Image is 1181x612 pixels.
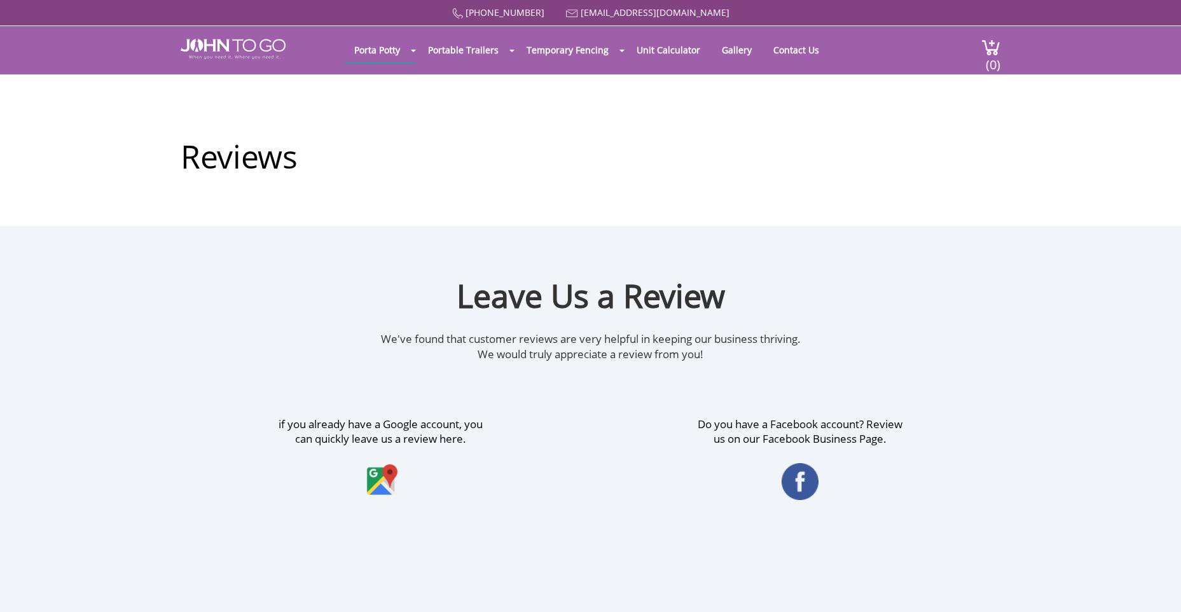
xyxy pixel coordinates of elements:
a: [PHONE_NUMBER] [466,6,544,18]
img: Mail [566,10,578,18]
button: Live Chat [1130,561,1181,612]
a: Temporary Fencing [517,38,618,62]
h1: Reviews [181,87,1000,178]
a: Unit Calculator [627,38,710,62]
a: if you already have a Google account, youcan quickly leave us a review here. [181,417,581,499]
a: Portable Trailers [418,38,508,62]
img: JOHN to go [181,39,286,59]
a: [EMAIL_ADDRESS][DOMAIN_NAME] [581,6,729,18]
a: Do you have a Facebook account? Reviewus on our Facebook Business Page. [600,417,1001,500]
img: Google [363,446,399,499]
a: Gallery [712,38,761,62]
img: Facebook [782,446,818,500]
a: Contact Us [764,38,829,62]
img: cart a [981,39,1000,56]
span: (0) [985,46,1000,73]
img: Call [452,8,463,19]
a: Porta Potty [345,38,410,62]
